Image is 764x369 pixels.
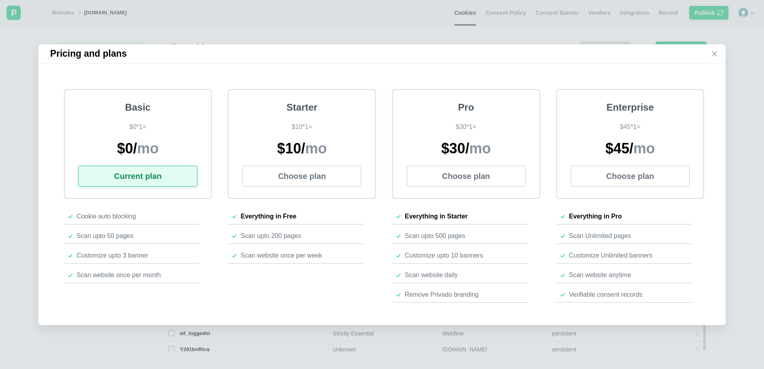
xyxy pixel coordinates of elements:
[77,252,148,259] p: Customize upto 3 banner
[606,171,654,182] div: Choose plan
[137,140,159,157] span: mo
[442,171,490,182] div: Choose plan
[77,232,133,240] p: Scan upto 50 pages
[605,140,655,157] div: $ 45 /
[571,166,690,186] button: Choose plan
[405,213,468,220] p: Everything in Starter
[441,140,491,157] div: $ 30 /
[46,44,131,63] p: Pricing and plans
[305,140,327,157] span: mo
[569,291,643,298] p: Verifiable consent records
[405,252,483,259] p: Customize upto 10 banners
[125,101,151,114] div: Basic
[117,140,159,157] div: $ 0 /
[77,272,161,279] p: Scan website once per month
[405,291,479,298] p: Remove Privado branding
[129,122,146,132] div: $ 0 * 1 =
[292,122,312,132] div: $ 10 * 1 =
[458,101,474,114] div: Pro
[633,140,655,157] span: mo
[569,213,622,220] p: Everything in Pro
[607,101,654,114] div: Enterprise
[405,232,465,240] p: Scan upto 500 pages
[241,232,301,240] p: Scan upto 200 pages
[469,140,491,157] span: mo
[278,171,326,182] div: Choose plan
[569,272,631,279] p: Scan website anytime
[243,166,362,186] button: Choose plan
[569,232,631,240] p: Scan Unlimited pages
[569,252,653,259] p: Customize Unlimited banners
[277,140,327,157] div: $ 10 /
[456,122,476,132] div: $ 30 * 1 =
[286,101,317,114] div: Starter
[77,213,136,220] p: Cookie auto blocking
[620,122,640,132] div: $ 45 * 1 =
[407,166,526,186] button: Choose plan
[405,272,458,279] p: Scan website daily
[241,252,322,259] p: Scan website once per week
[241,213,296,220] p: Everything in Free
